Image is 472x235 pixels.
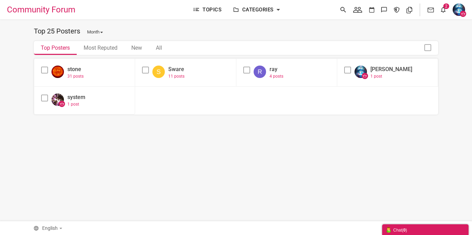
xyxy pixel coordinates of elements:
span: Top 25 Posters [34,27,80,35]
span: 1 [370,74,373,79]
a: stone [67,66,81,74]
img: Screenshot%202025-04-04%208.57.35%20AM.png [51,66,64,78]
a: Month [87,27,103,35]
span: post [374,74,382,79]
img: Screenshot%202025-04-05%205.26.57%20PM.png [51,94,64,106]
a: Community Forum [7,3,164,16]
a: 31 posts [67,74,84,79]
img: Screenshot%202025-08-21%202.11.40%20PM.png [453,3,465,16]
img: Screenshot%202025-08-21%202.11.40%20PM.png [355,66,367,78]
strong: 0 [403,228,406,233]
span: 1 [67,102,70,107]
a: All [149,41,169,55]
span: 11 [168,74,173,79]
span: posts [273,74,283,79]
span: post [71,102,79,107]
a: Top Posters [34,41,77,55]
span: posts [73,74,84,79]
span: English [42,225,58,231]
span: Categories [242,7,274,13]
span: posts [174,74,185,79]
a: system [67,94,85,101]
a: Categories [230,7,274,13]
a: New [124,41,149,55]
a: ray [270,66,277,74]
img: 27cx+OgiWR23OXTAU6WOd7+pnLJgLMMyFGH45fAuWXwqy9XUQLFubU+6bYCkvyFZ7BMvW5pT7JljKC7LVHsGytTnlvgmW8oJs... [254,66,266,78]
a: 2 [437,3,449,16]
a: Sware [168,66,184,74]
a: [PERSON_NAME] [370,66,412,74]
a: 1 post [370,74,382,79]
a: Topics [190,7,222,13]
span: ( ) [402,228,407,233]
img: nw3H+2HoRPIG396F2ZZxId6JFepmRMcJrIjM8JSKwPLkZkS1CKyIzPCUisDy5GZEtQisiMzwlIrA8uRmRLUIrIjM8JSKwPLkZ... [152,66,165,78]
span: Month [87,29,100,35]
div: Chat [386,226,465,233]
span: Community Forum [7,3,81,16]
a: 11 posts [168,74,185,79]
span: Topics [202,7,221,13]
a: 1 post [67,101,79,107]
a: Most Reputed [77,41,124,55]
a: 4 posts [270,74,283,79]
span: 31 [67,74,72,79]
span: 4 [270,74,272,79]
